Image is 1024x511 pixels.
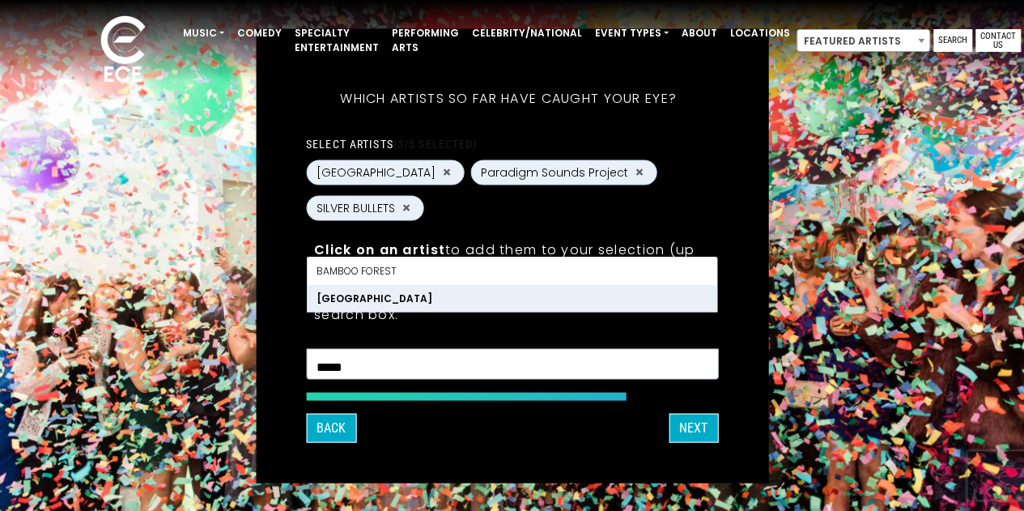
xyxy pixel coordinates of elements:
a: Performing Arts [385,19,465,62]
img: ece_new_logo_whitev2-1.png [83,11,164,90]
a: Contact Us [975,29,1021,52]
span: Featured Artists [797,30,929,53]
a: Event Types [588,19,675,47]
button: Remove FOREST HILL [440,165,453,180]
a: About [675,19,724,47]
a: Search [933,29,972,52]
span: [GEOGRAPHIC_DATA] [317,164,436,181]
button: Back [306,413,356,442]
a: Specialty Entertainment [288,19,385,62]
textarea: Search [317,359,707,373]
a: Celebrity/National [465,19,588,47]
a: Music [176,19,231,47]
button: Remove Paradigm Sounds Project [633,165,646,180]
span: Paradigm Sounds Project [481,164,628,181]
label: Select artists [306,136,477,151]
span: SILVER BULLETS [317,199,395,216]
span: Featured Artists [797,29,930,52]
h5: Which artists so far have caught your eye? [306,69,711,127]
a: Locations [724,19,797,47]
p: to add them to your selection (up to 5). [314,239,710,279]
strong: Click on an artist [314,240,445,258]
li: [GEOGRAPHIC_DATA] [307,284,716,312]
span: (3/5 selected) [393,137,478,150]
li: Bamboo Forest [307,257,716,284]
a: Comedy [231,19,288,47]
button: NEXT [669,413,718,442]
button: Remove SILVER BULLETS [400,201,413,215]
